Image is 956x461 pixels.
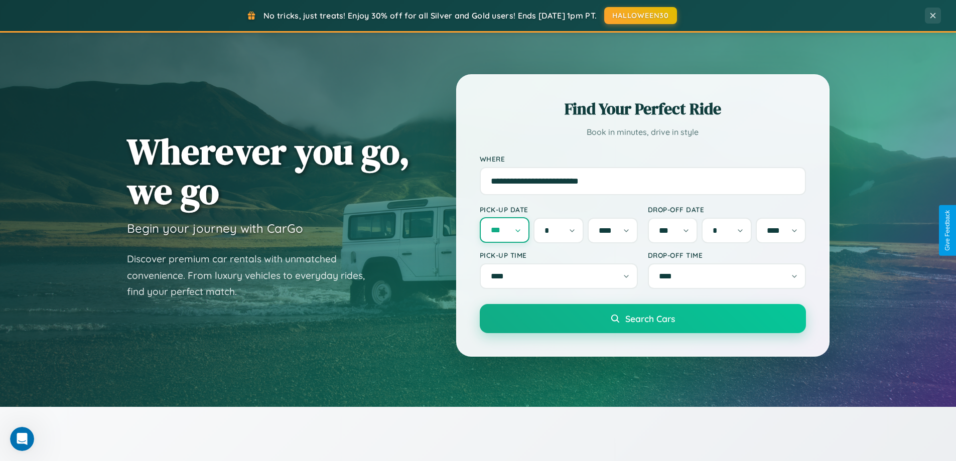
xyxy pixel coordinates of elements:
label: Pick-up Time [480,251,638,259]
label: Pick-up Date [480,205,638,214]
button: Search Cars [480,304,806,333]
span: No tricks, just treats! Enjoy 30% off for all Silver and Gold users! Ends [DATE] 1pm PT. [263,11,597,21]
p: Book in minutes, drive in style [480,125,806,139]
button: HALLOWEEN30 [604,7,677,24]
label: Drop-off Time [648,251,806,259]
iframe: Intercom live chat [10,427,34,451]
h1: Wherever you go, we go [127,131,410,211]
h3: Begin your journey with CarGo [127,221,303,236]
div: Give Feedback [944,210,951,251]
h2: Find Your Perfect Ride [480,98,806,120]
label: Drop-off Date [648,205,806,214]
label: Where [480,155,806,163]
p: Discover premium car rentals with unmatched convenience. From luxury vehicles to everyday rides, ... [127,251,378,300]
span: Search Cars [625,313,675,324]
